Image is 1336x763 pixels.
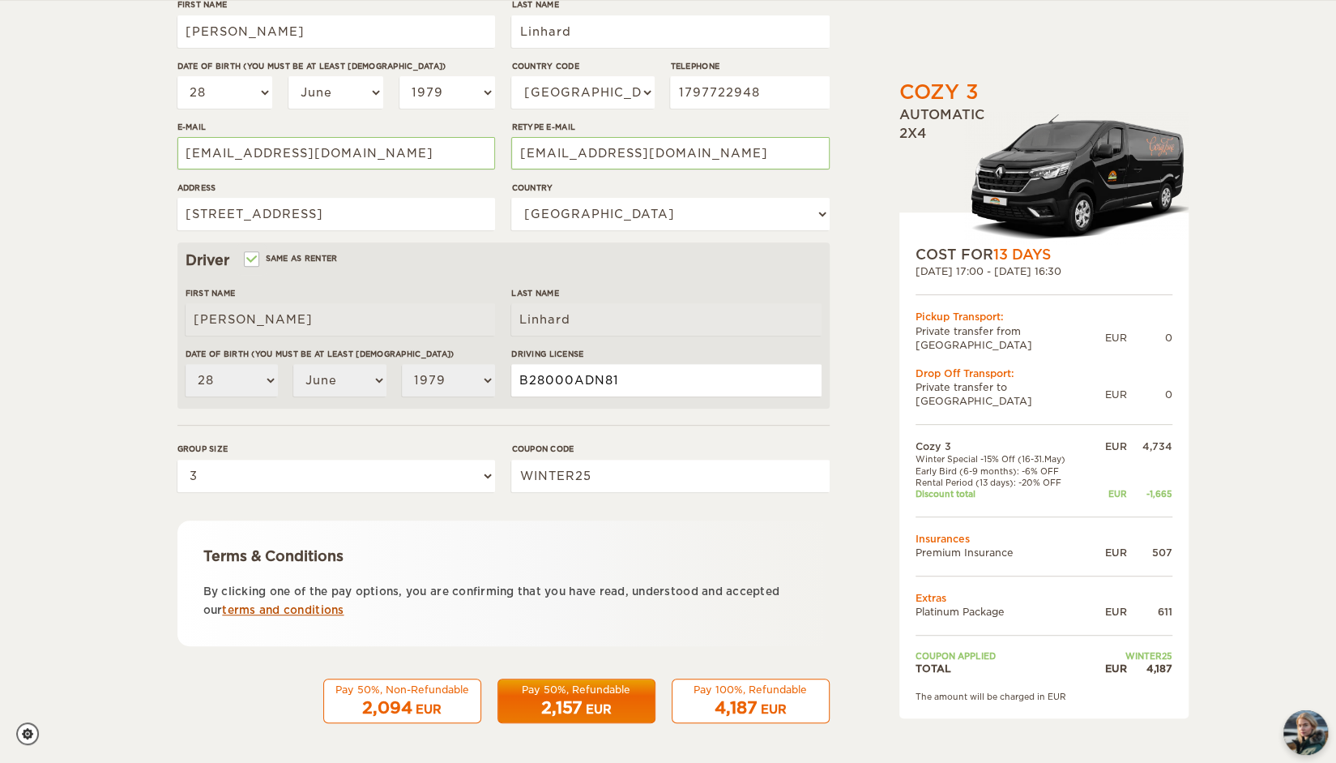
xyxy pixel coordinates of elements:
[186,251,822,270] div: Driver
[916,366,1172,380] div: Drop Off Transport:
[916,662,1093,675] td: TOTAL
[177,121,495,133] label: E-mail
[916,310,1172,324] div: Pickup Transport:
[916,380,1105,408] td: Private transfer to [GEOGRAPHIC_DATA]
[1283,710,1328,755] img: Freyja at Cozy Campers
[1092,546,1126,559] div: EUR
[1092,439,1126,453] div: EUR
[1127,488,1172,499] div: -1,665
[916,439,1093,453] td: Cozy 3
[203,582,804,620] p: By clicking one of the pay options, you are confirming that you have read, understood and accepte...
[511,182,829,194] label: Country
[16,722,49,745] a: Cookie settings
[177,443,495,455] label: Group size
[1092,488,1126,499] div: EUR
[964,111,1189,245] img: Langur-m-c-logo-2.png
[323,679,481,724] button: Pay 50%, Non-Refundable 2,094 EUR
[511,348,821,360] label: Driving License
[511,15,829,48] input: e.g. Smith
[203,547,804,566] div: Terms & Conditions
[899,106,1189,245] div: Automatic 2x4
[916,591,1172,605] td: Extras
[177,198,495,230] input: e.g. Street, City, Zip Code
[186,348,495,360] label: Date of birth (You must be at least [DEMOGRAPHIC_DATA])
[1092,662,1126,675] div: EUR
[899,79,979,106] div: Cozy 3
[1127,331,1172,345] div: 0
[177,60,495,72] label: Date of birth (You must be at least [DEMOGRAPHIC_DATA])
[1105,331,1127,345] div: EUR
[916,691,1172,702] div: The amount will be charged in EUR
[916,488,1093,499] td: Discount total
[670,60,829,72] label: Telephone
[916,650,1093,662] td: Coupon applied
[511,443,829,455] label: Coupon code
[916,532,1172,546] td: Insurances
[916,605,1093,619] td: Platinum Package
[916,465,1093,477] td: Early Bird (6-9 months): -6% OFF
[916,546,1093,559] td: Premium Insurance
[993,246,1051,263] span: 13 Days
[362,698,412,718] span: 2,094
[497,679,655,724] button: Pay 50%, Refundable 2,157 EUR
[177,182,495,194] label: Address
[334,683,471,697] div: Pay 50%, Non-Refundable
[186,287,495,299] label: First Name
[245,255,256,266] input: Same as renter
[222,604,344,616] a: terms and conditions
[245,251,338,266] label: Same as renter
[715,698,758,718] span: 4,187
[1105,388,1127,401] div: EUR
[916,453,1093,465] td: Winter Special -15% Off (16-31.May)
[1283,710,1328,755] button: chat-button
[511,287,821,299] label: Last Name
[186,303,495,336] input: e.g. William
[916,264,1172,278] div: [DATE] 17:00 - [DATE] 16:30
[508,683,645,697] div: Pay 50%, Refundable
[916,245,1172,264] div: COST FOR
[541,698,583,718] span: 2,157
[177,137,495,169] input: e.g. example@example.com
[916,324,1105,352] td: Private transfer from [GEOGRAPHIC_DATA]
[511,364,821,397] input: e.g. 14789654B
[1127,662,1172,675] div: 4,187
[1092,605,1126,619] div: EUR
[511,137,829,169] input: e.g. example@example.com
[1127,605,1172,619] div: 611
[916,477,1093,488] td: Rental Period (13 days): -20% OFF
[511,303,821,336] input: e.g. Smith
[1127,439,1172,453] div: 4,734
[682,683,819,697] div: Pay 100%, Refundable
[1092,650,1172,662] td: WINTER25
[761,701,787,718] div: EUR
[177,15,495,48] input: e.g. William
[586,701,612,718] div: EUR
[670,76,829,109] input: e.g. 1 234 567 890
[511,121,829,133] label: Retype E-mail
[511,60,654,72] label: Country Code
[416,701,442,718] div: EUR
[1127,388,1172,401] div: 0
[672,679,830,724] button: Pay 100%, Refundable 4,187 EUR
[1127,546,1172,559] div: 507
